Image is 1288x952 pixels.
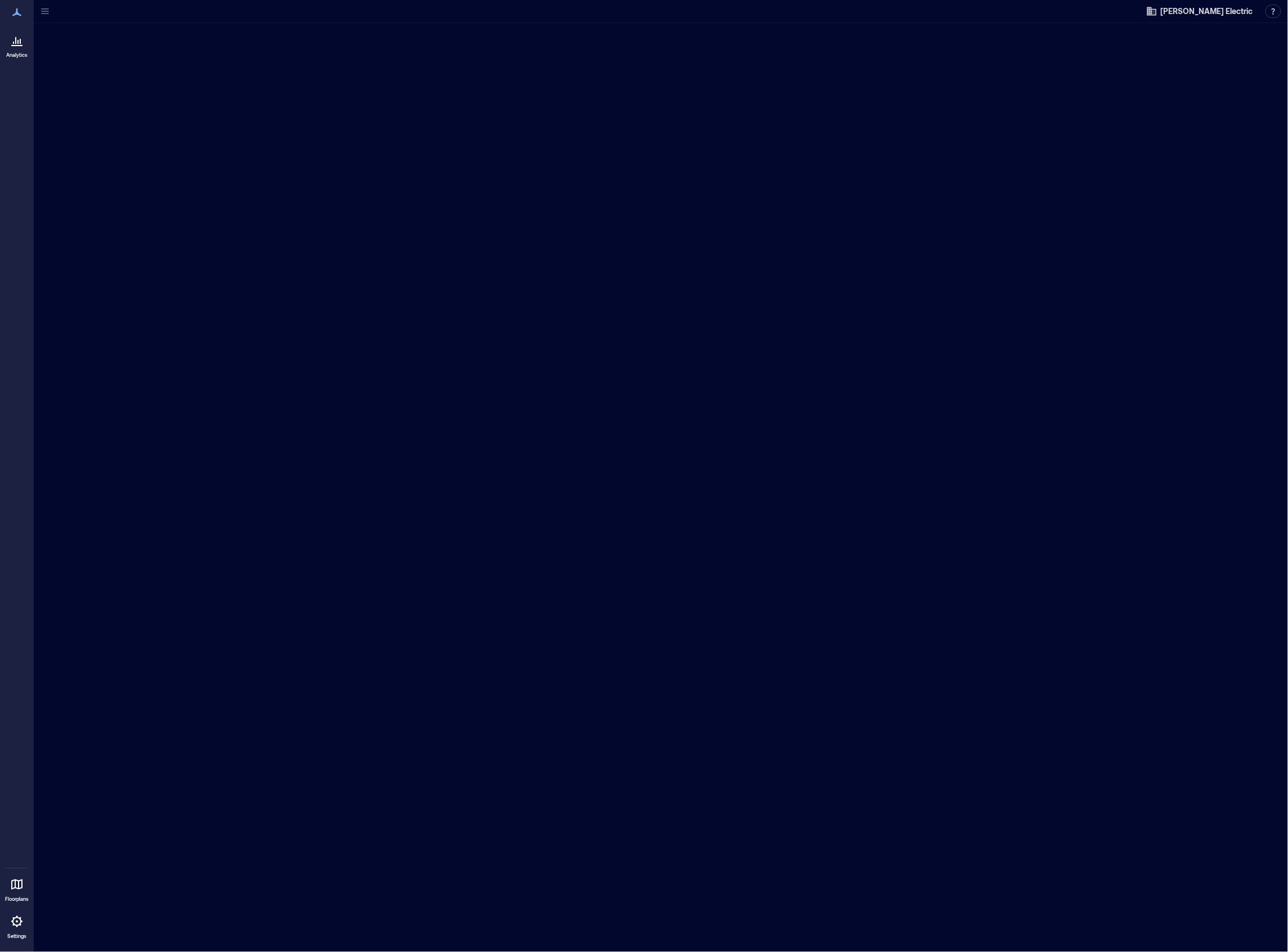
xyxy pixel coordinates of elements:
[7,933,26,940] p: Settings
[1143,2,1257,20] button: [PERSON_NAME] Electric
[3,908,30,943] a: Settings
[5,896,29,903] p: Floorplans
[2,871,32,906] a: Floorplans
[1161,6,1253,17] span: [PERSON_NAME] Electric
[6,52,28,58] p: Analytics
[3,27,31,62] a: Analytics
